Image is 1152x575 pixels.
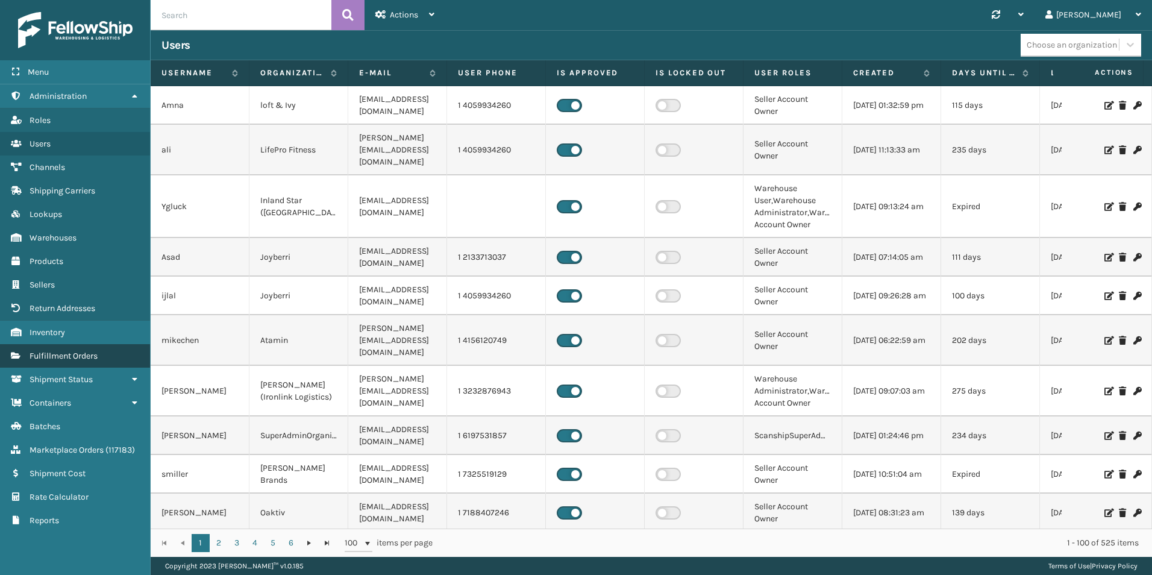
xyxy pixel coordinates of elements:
[348,238,447,277] td: [EMAIL_ADDRESS][DOMAIN_NAME]
[30,139,51,149] span: Users
[1040,175,1139,238] td: [DATE] 05:12:54 pm
[282,534,300,552] a: 6
[842,86,941,125] td: [DATE] 01:32:59 pm
[249,238,348,277] td: Joyberri
[1027,39,1117,51] div: Choose an organization
[249,416,348,455] td: SuperAdminOrganization
[743,494,842,532] td: Seller Account Owner
[842,416,941,455] td: [DATE] 01:24:46 pm
[30,91,87,101] span: Administration
[1133,470,1141,479] i: Change Password
[449,537,1139,549] div: 1 - 100 of 525 items
[322,538,332,548] span: Go to the last page
[30,115,51,125] span: Roles
[941,238,1040,277] td: 111 days
[304,538,314,548] span: Go to the next page
[1104,336,1112,345] i: Edit
[842,238,941,277] td: [DATE] 07:14:05 am
[249,86,348,125] td: loft & Ivy
[151,175,249,238] td: Ygluck
[1119,470,1126,479] i: Delete
[348,455,447,494] td: [EMAIL_ADDRESS][DOMAIN_NAME]
[249,455,348,494] td: [PERSON_NAME] Brands
[348,277,447,315] td: [EMAIL_ADDRESS][DOMAIN_NAME]
[1133,253,1141,262] i: Change Password
[345,537,363,549] span: 100
[30,398,71,408] span: Containers
[1057,63,1141,83] span: Actions
[151,366,249,416] td: [PERSON_NAME]
[557,68,633,78] label: Is Approved
[28,67,49,77] span: Menu
[842,455,941,494] td: [DATE] 10:51:04 am
[249,315,348,366] td: Atamin
[1040,238,1139,277] td: [DATE] 03:59:09 am
[1133,146,1141,154] i: Change Password
[941,315,1040,366] td: 202 days
[30,515,59,526] span: Reports
[1133,509,1141,517] i: Change Password
[348,86,447,125] td: [EMAIL_ADDRESS][DOMAIN_NAME]
[447,86,546,125] td: 1 4059934260
[941,125,1040,175] td: 235 days
[447,494,546,532] td: 1 7188407246
[161,38,190,52] h3: Users
[228,534,246,552] a: 3
[30,468,86,479] span: Shipment Cost
[30,209,62,219] span: Lookups
[952,68,1016,78] label: Days until password expires
[30,492,89,502] span: Rate Calculator
[249,125,348,175] td: LifePro Fitness
[1133,292,1141,300] i: Change Password
[842,494,941,532] td: [DATE] 08:31:23 am
[151,315,249,366] td: mikechen
[1040,366,1139,416] td: [DATE] 10:45:05 am
[743,455,842,494] td: Seller Account Owner
[743,366,842,416] td: Warehouse Administrator,Warehouse Account Owner
[30,327,65,338] span: Inventory
[151,416,249,455] td: [PERSON_NAME]
[105,445,135,455] span: ( 117183 )
[30,303,95,313] span: Return Addresses
[30,162,65,172] span: Channels
[1119,432,1126,440] i: Delete
[743,277,842,315] td: Seller Account Owner
[941,86,1040,125] td: 115 days
[1119,253,1126,262] i: Delete
[1133,432,1141,440] i: Change Password
[853,68,918,78] label: Created
[941,175,1040,238] td: Expired
[1119,387,1126,395] i: Delete
[1040,455,1139,494] td: [DATE] 10:21:44 am
[348,125,447,175] td: [PERSON_NAME][EMAIL_ADDRESS][DOMAIN_NAME]
[30,233,77,243] span: Warehouses
[1104,101,1112,110] i: Edit
[743,125,842,175] td: Seller Account Owner
[754,68,831,78] label: User Roles
[249,366,348,416] td: [PERSON_NAME] (Ironlink Logistics)
[842,175,941,238] td: [DATE] 09:13:24 am
[161,68,226,78] label: Username
[151,277,249,315] td: ijlal
[246,534,264,552] a: 4
[1133,101,1141,110] i: Change Password
[264,534,282,552] a: 5
[941,277,1040,315] td: 100 days
[260,68,325,78] label: Organization
[210,534,228,552] a: 2
[1119,146,1126,154] i: Delete
[743,416,842,455] td: ScanshipSuperAdministrator
[348,494,447,532] td: [EMAIL_ADDRESS][DOMAIN_NAME]
[1104,432,1112,440] i: Edit
[30,280,55,290] span: Sellers
[447,238,546,277] td: 1 2133713037
[842,125,941,175] td: [DATE] 11:13:33 am
[1040,125,1139,175] td: [DATE] 11:04:24 am
[743,315,842,366] td: Seller Account Owner
[1040,86,1139,125] td: [DATE] 05:35:13 am
[348,175,447,238] td: [EMAIL_ADDRESS][DOMAIN_NAME]
[842,315,941,366] td: [DATE] 06:22:59 am
[842,366,941,416] td: [DATE] 09:07:03 am
[192,534,210,552] a: 1
[447,315,546,366] td: 1 4156120749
